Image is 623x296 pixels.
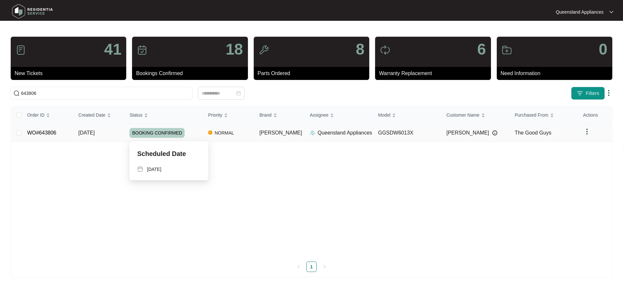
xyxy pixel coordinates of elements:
[226,42,243,57] p: 18
[583,128,591,135] img: dropdown arrow
[378,111,390,119] span: Model
[16,45,26,55] img: icon
[15,70,126,77] p: New Tickets
[73,107,125,124] th: Created Date
[571,87,605,100] button: filter iconFilters
[79,111,105,119] span: Created Date
[258,70,369,77] p: Parts Ordered
[104,42,121,57] p: 41
[609,10,613,14] img: dropdown arrow
[212,129,237,137] span: NORMAL
[501,70,612,77] p: Need Information
[293,262,304,272] button: left
[373,124,441,142] td: GGSDW6013X
[259,45,269,55] img: icon
[293,262,304,272] li: Previous Page
[137,166,143,172] img: map-pin
[79,130,95,135] span: [DATE]
[515,130,551,135] span: The Good Guys
[578,107,612,124] th: Actions
[446,129,489,137] span: [PERSON_NAME]
[305,107,373,124] th: Assignee
[318,129,372,137] p: Queensland Appliances
[323,265,326,269] span: right
[502,45,512,55] img: icon
[27,111,45,119] span: Order ID
[380,45,390,55] img: icon
[208,111,223,119] span: Priority
[21,90,190,97] input: Search by Order Id, Assignee Name, Customer Name, Brand and Model
[137,45,147,55] img: icon
[319,262,330,272] li: Next Page
[254,107,304,124] th: Brand
[13,90,20,97] img: search-icon
[577,90,583,97] img: filter icon
[129,128,185,138] span: BOOKING CONFIRMED
[259,111,271,119] span: Brand
[27,130,56,135] a: WO#643806
[203,107,254,124] th: Priority
[586,90,599,97] span: Filters
[556,9,604,15] p: Queensland Appliances
[310,130,315,135] img: Assigner Icon
[208,131,212,135] img: Vercel Logo
[124,107,203,124] th: Status
[319,262,330,272] button: right
[515,111,548,119] span: Purchased From
[492,130,497,135] img: Info icon
[259,130,302,135] span: [PERSON_NAME]
[129,111,142,119] span: Status
[310,111,329,119] span: Assignee
[379,70,491,77] p: Warranty Replacement
[136,70,248,77] p: Bookings Confirmed
[441,107,510,124] th: Customer Name
[446,111,480,119] span: Customer Name
[373,107,441,124] th: Model
[477,42,486,57] p: 6
[509,107,578,124] th: Purchased From
[22,107,73,124] th: Order ID
[137,149,186,158] p: Scheduled Date
[307,262,316,272] a: 1
[297,265,300,269] span: left
[599,42,607,57] p: 0
[147,166,161,173] p: [DATE]
[10,2,55,21] img: residentia service logo
[356,42,364,57] p: 8
[605,89,613,97] img: dropdown arrow
[306,262,317,272] li: 1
